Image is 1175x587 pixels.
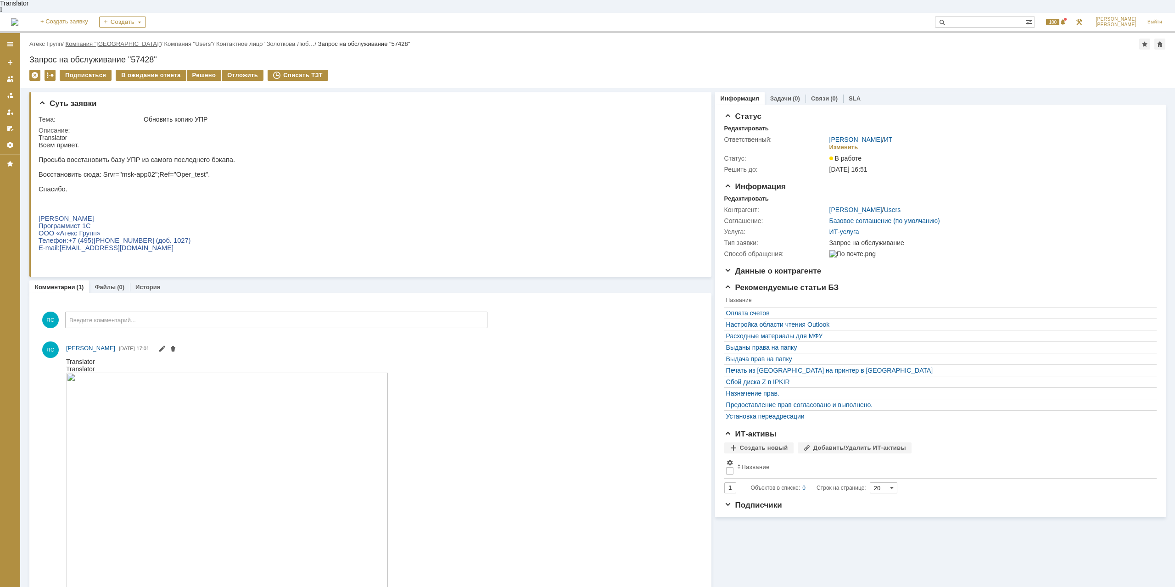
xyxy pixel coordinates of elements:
a: Контактное лицо "Золоткова Люб… [216,40,314,47]
div: Открыть панель уведомлений [1041,13,1068,31]
div: / [216,40,318,47]
div: Решить до: [724,166,828,173]
div: Соглашение: [724,217,828,224]
div: Запрос на обслуживание [829,239,1151,246]
span: [PERSON_NAME] [1096,17,1136,22]
div: Тип заявки: [724,239,828,246]
div: (0) [793,95,800,102]
span: mail [7,110,19,117]
a: + Создать заявку [35,13,94,31]
img: logo [11,18,18,26]
span: Редактировать [158,346,166,353]
div: (0) [830,95,838,102]
div: Изменить [829,144,858,151]
div: Название [742,464,770,470]
a: Заявки на командах [3,72,17,86]
a: Атекс Групп [29,40,62,47]
span: ИТ-активы [724,430,777,438]
div: Тема: [39,116,142,123]
div: Редактировать [724,195,769,202]
i: Строк на странице: [751,482,866,493]
div: / [29,40,66,47]
a: Задачи [770,95,791,102]
span: [EMAIL_ADDRESS][DOMAIN_NAME] [21,110,135,117]
a: [PERSON_NAME][PERSON_NAME] [1090,13,1142,31]
a: Мои заявки [3,105,17,119]
span: Рекомендуемые статьи БЗ [724,283,839,292]
span: Данные о контрагенте [724,267,822,275]
a: Установка переадресации [726,413,1150,420]
div: / [829,136,893,143]
div: Описание: [39,127,697,134]
a: Выданы права на папку [726,344,1150,351]
a: Предоставление прав согласовано и выполнено. [726,401,1150,408]
span: [PHONE_NUMBER] (доб. 1027) [55,103,152,110]
div: Обновить копию УПР [144,116,695,123]
a: Выдача прав на папку [726,355,1150,363]
a: Сбой диска Z в IPKIR [726,378,1150,386]
span: Объектов в списке: [751,485,800,491]
a: Users [884,206,901,213]
div: (1) [77,284,84,291]
span: В работе [829,155,862,162]
div: Удалить [29,70,40,81]
div: Запрос на обслуживание "57428" [318,40,410,47]
span: Информация [724,182,786,191]
div: Добавить в избранное [1139,39,1150,50]
th: Название [735,457,1152,479]
span: Суть заявки [39,99,96,108]
div: 0 [802,482,806,493]
a: Перейти в интерфейс администратора [1074,17,1085,28]
div: Способ обращения: [724,250,828,257]
span: +7 (495) [30,103,152,110]
span: [DATE] 16:51 [829,166,867,173]
a: Перейти на домашнюю страницу [11,18,18,26]
div: Ответственный: [724,136,828,143]
th: Название [724,295,1152,307]
span: - [5,110,7,117]
a: Настройки [3,138,17,152]
span: : Srvr="msk-app02";Ref="Oper_test". [61,37,172,44]
span: Настройки [726,459,733,466]
a: ИТ-услуга [829,228,859,235]
a: Комментарии [35,284,75,291]
div: Контрагент: [724,206,828,213]
a: [PERSON_NAME] [829,136,882,143]
a: Назначение прав. [726,390,1150,397]
a: SLA [849,95,861,102]
span: [PERSON_NAME] [66,345,115,352]
div: Работа с массовостью [45,70,56,81]
a: Настройка области чтения Outlook [726,321,1150,328]
span: [DATE] [119,346,135,351]
div: / [66,40,164,47]
div: Оплата счетов [726,309,1150,317]
span: 100 [1046,19,1059,25]
a: Информация [721,95,759,102]
span: Удалить [169,346,177,353]
a: Печать из [GEOGRAPHIC_DATA] на принтер в [GEOGRAPHIC_DATA] [726,367,1150,374]
span: : [19,110,21,117]
span: ЯС [42,312,59,328]
div: Запрос на обслуживание "57428" [29,55,1166,64]
span: Подписчики [724,501,782,509]
a: Расходные материалы для МФУ [726,332,1150,340]
span: 17:01 [137,346,150,351]
div: Услуга: [724,228,828,235]
span: Статус [724,112,761,121]
img: По почте.png [829,250,876,257]
a: Компания "[GEOGRAPHIC_DATA]" [66,40,161,47]
a: История [135,284,160,291]
a: Заявки в моей ответственности [3,88,17,103]
span: [PERSON_NAME] [1096,22,1136,28]
a: [PERSON_NAME] [829,206,882,213]
a: Мои согласования [3,121,17,136]
a: Компания "Users" [164,40,213,47]
div: Статус: [724,155,828,162]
